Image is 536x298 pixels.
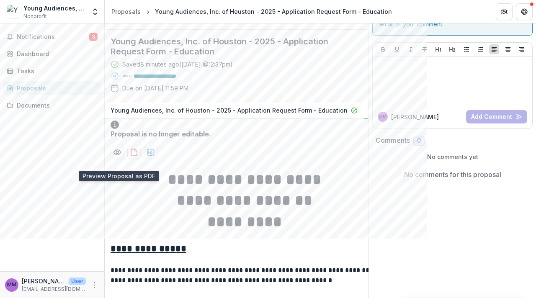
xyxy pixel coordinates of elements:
button: Bullet List [461,44,472,54]
button: download-proposal [144,146,157,159]
button: Notifications3 [3,30,101,44]
a: Dashboard [3,47,101,61]
p: No comments yet [376,152,529,161]
button: Align Left [489,44,499,54]
div: Mary Mettenbrink [379,115,387,119]
div: Proposal is no longer editable. [111,129,375,139]
button: Italicize [406,44,416,54]
div: Tasks [17,67,94,75]
button: Preview baf2fcdd-ec72-4f4c-b88d-5185b0170123-1.pdf [111,146,124,159]
div: Documents [17,101,94,110]
button: Open entity switcher [89,3,101,20]
div: Proposals [17,84,94,92]
p: No comments for this proposal [404,170,501,180]
div: Proposals [111,7,141,16]
a: Proposals [3,81,101,95]
a: Proposals [108,5,144,18]
p: Due on [DATE] 11:59 PM [122,84,188,92]
button: Add Comment [466,110,527,123]
button: More [89,280,99,290]
h2: Comments [376,136,410,144]
nav: breadcrumb [108,5,395,18]
div: Young Audiences, Inc. of [GEOGRAPHIC_DATA] [23,4,86,13]
p: User [69,277,86,285]
div: Young Audiences, Inc. of Houston - 2025 - Application Request Form - Education [155,7,392,16]
img: Young Audiences, Inc. of Houston [7,5,20,18]
a: Tasks [3,64,101,78]
span: 3 [89,33,98,41]
span: Nonprofit [23,13,47,20]
span: Notifications [17,33,89,41]
button: Get Help [516,3,533,20]
button: Ordered List [475,44,485,54]
button: download-proposal [127,146,141,159]
button: Heading 1 [433,44,443,54]
p: [PERSON_NAME] [391,113,439,121]
p: [EMAIL_ADDRESS][DOMAIN_NAME] [22,285,86,293]
p: [PERSON_NAME] [22,277,65,285]
button: Underline [392,44,402,54]
a: Documents [3,98,101,112]
button: Bold [378,44,388,54]
div: Mary Mettenbrink [7,282,16,288]
div: Saved 8 minutes ago ( [DATE] @ 12:37pm ) [122,60,233,69]
button: Heading 2 [447,44,457,54]
p: Young Audiences, Inc. of Houston - 2025 - Application Request Form - Education [111,106,348,115]
button: Strike [420,44,430,54]
h2: Young Audiences, Inc. of Houston - 2025 - Application Request Form - Education [111,36,348,57]
span: 0 [417,137,421,144]
button: Align Right [517,44,527,54]
p: 100 % [122,73,131,79]
button: Partners [496,3,513,20]
div: Dashboard [17,49,94,58]
button: Align Center [503,44,513,54]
